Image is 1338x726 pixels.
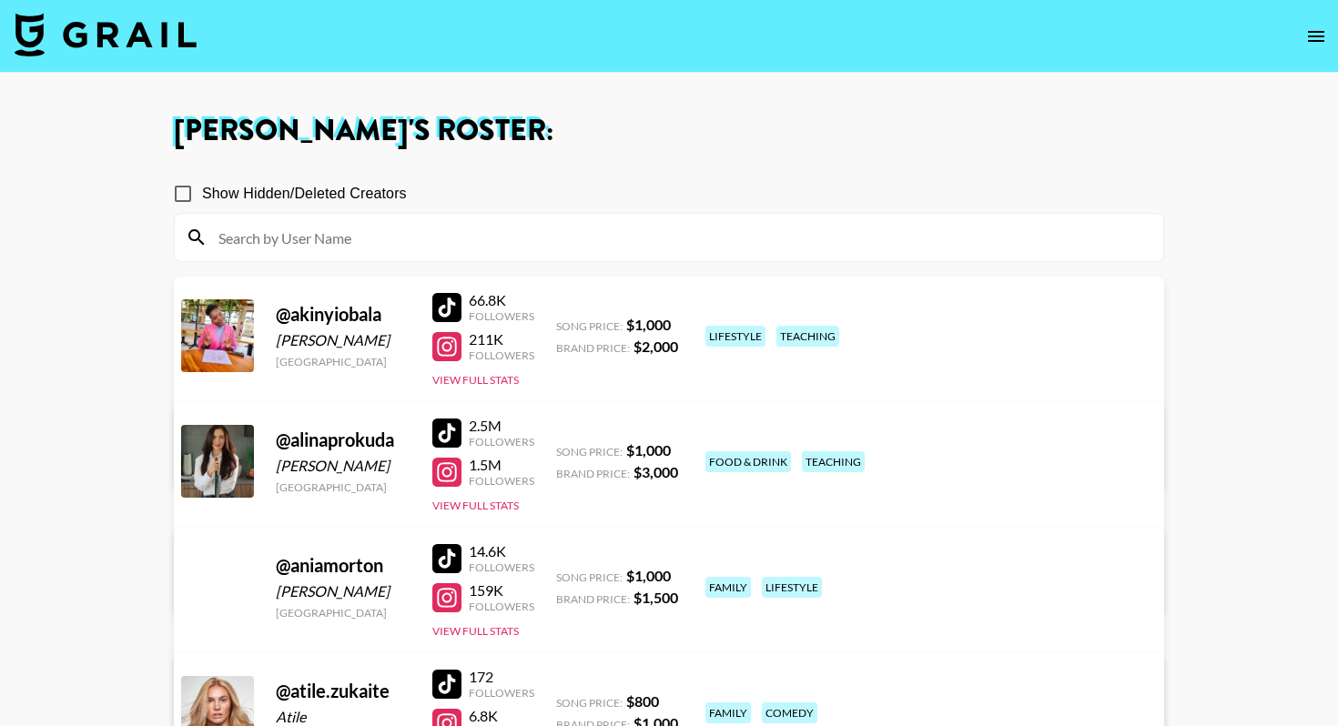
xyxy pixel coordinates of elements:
div: 14.6K [469,542,534,560]
span: Brand Price: [556,592,630,606]
strong: $ 1,000 [626,441,671,459]
strong: $ 1,500 [634,589,678,606]
div: 211K [469,330,534,348]
button: View Full Stats [432,499,519,512]
img: Grail Talent [15,13,197,56]
strong: $ 2,000 [634,338,678,355]
h1: [PERSON_NAME] 's Roster: [174,116,1164,146]
div: Followers [469,560,534,574]
div: Followers [469,600,534,613]
div: Followers [469,686,534,700]
div: lifestyle [762,577,822,598]
div: Followers [469,435,534,449]
div: @ aniamorton [276,554,411,577]
div: comedy [762,702,817,723]
div: Atile [276,708,411,726]
div: 2.5M [469,417,534,435]
div: Followers [469,309,534,323]
strong: $ 1,000 [626,567,671,584]
div: Followers [469,474,534,488]
input: Search by User Name [208,223,1152,252]
span: Brand Price: [556,341,630,355]
span: Song Price: [556,319,623,333]
strong: $ 1,000 [626,316,671,333]
div: food & drink [705,451,791,472]
div: @ alinaprokuda [276,429,411,451]
div: [PERSON_NAME] [276,457,411,475]
div: family [705,702,751,723]
span: Song Price: [556,570,623,584]
span: Song Price: [556,696,623,710]
button: open drawer [1298,18,1334,55]
span: Show Hidden/Deleted Creators [202,183,407,205]
div: [GEOGRAPHIC_DATA] [276,355,411,368]
div: 66.8K [469,291,534,309]
div: 1.5M [469,456,534,474]
div: 172 [469,668,534,686]
span: Brand Price: [556,467,630,480]
div: @ akinyiobala [276,303,411,326]
div: teaching [802,451,865,472]
button: View Full Stats [432,373,519,387]
div: [PERSON_NAME] [276,582,411,600]
div: [GEOGRAPHIC_DATA] [276,606,411,620]
div: family [705,577,751,598]
strong: $ 3,000 [634,463,678,480]
div: teaching [776,326,839,347]
button: View Full Stats [432,624,519,638]
div: lifestyle [705,326,765,347]
span: Song Price: [556,445,623,459]
strong: $ 800 [626,692,659,710]
div: Followers [469,348,534,362]
div: 6.8K [469,707,534,725]
div: [GEOGRAPHIC_DATA] [276,480,411,494]
div: [PERSON_NAME] [276,331,411,349]
div: @ atile.zukaite [276,680,411,702]
div: 159K [469,581,534,600]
